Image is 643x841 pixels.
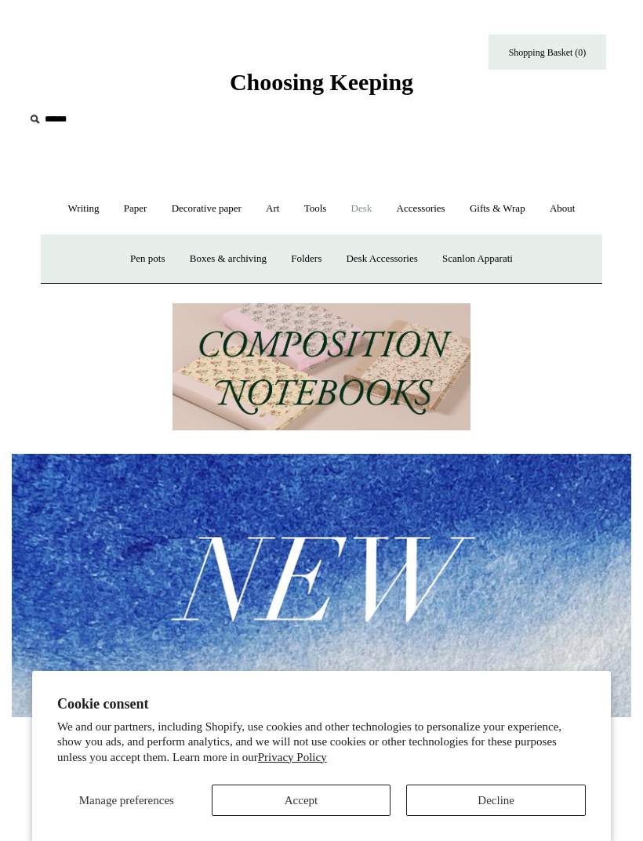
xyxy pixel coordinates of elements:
[57,785,196,816] button: Manage preferences
[79,794,174,807] span: Manage preferences
[539,188,587,230] a: About
[230,82,413,92] a: Choosing Keeping
[212,785,391,816] button: Accept
[255,188,290,230] a: Art
[258,751,327,763] a: Privacy Policy
[173,303,470,430] img: 202302 Composition ledgers.jpg__PID:69722ee6-fa44-49dd-a067-31375e5d54ec
[386,188,456,230] a: Accessories
[230,69,413,95] span: Choosing Keeping
[280,238,332,280] a: Folders
[406,785,586,816] button: Decline
[113,188,158,230] a: Paper
[12,454,631,717] img: New.jpg__PID:f73bdf93-380a-4a35-bcfe-7823039498e1
[57,188,111,230] a: Writing
[489,34,606,70] a: Shopping Basket (0)
[459,188,536,230] a: Gifts & Wrap
[293,188,338,230] a: Tools
[335,238,428,280] a: Desk Accessories
[179,238,278,280] a: Boxes & archiving
[57,696,586,712] h2: Cookie consent
[119,238,176,280] a: Pen pots
[431,238,524,280] a: Scanlon Apparati
[57,720,586,766] p: We and our partners, including Shopify, use cookies and other technologies to personalize your ex...
[161,188,252,230] a: Decorative paper
[340,188,383,230] a: Desk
